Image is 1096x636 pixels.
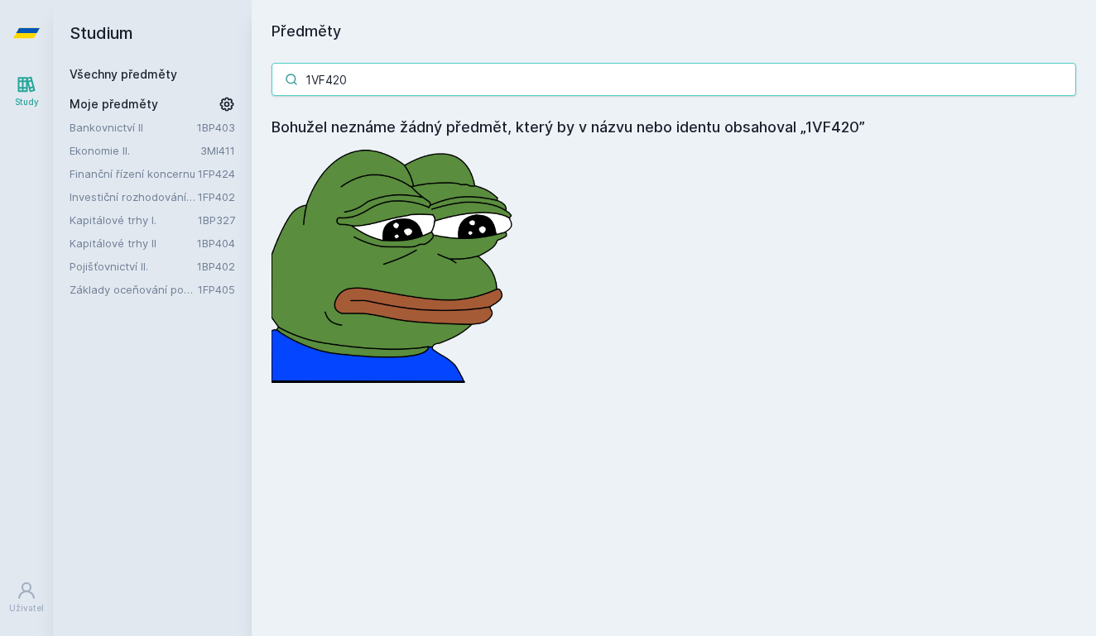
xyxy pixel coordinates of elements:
[272,116,1076,139] h4: Bohužel neznáme žádný předmět, který by v názvu nebo identu obsahoval „1VF420”
[272,139,520,383] img: error_picture.png
[272,20,1076,43] h1: Předměty
[70,258,197,275] a: Pojišťovnictví II.
[197,237,235,250] a: 1BP404
[9,602,44,614] div: Uživatel
[197,260,235,273] a: 1BP402
[3,572,50,623] a: Uživatel
[272,63,1076,96] input: Název nebo ident předmětu…
[70,189,198,205] a: Investiční rozhodování a dlouhodobé financování
[70,212,198,228] a: Kapitálové trhy I.
[198,190,235,203] a: 1FP402
[70,235,197,251] a: Kapitálové trhy II
[198,213,235,227] a: 1BP327
[198,167,235,180] a: 1FP424
[200,144,235,157] a: 3MI411
[70,119,197,136] a: Bankovnictví II
[70,96,158,112] span: Moje předměty
[3,66,50,117] a: Study
[15,96,39,108] div: Study
[70,165,198,182] a: Finanční řízení koncernu
[197,121,235,134] a: 1BP403
[70,67,177,81] a: Všechny předměty
[198,283,235,296] a: 1FP405
[70,142,200,159] a: Ekonomie II.
[70,281,198,298] a: Základy oceňování podniku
